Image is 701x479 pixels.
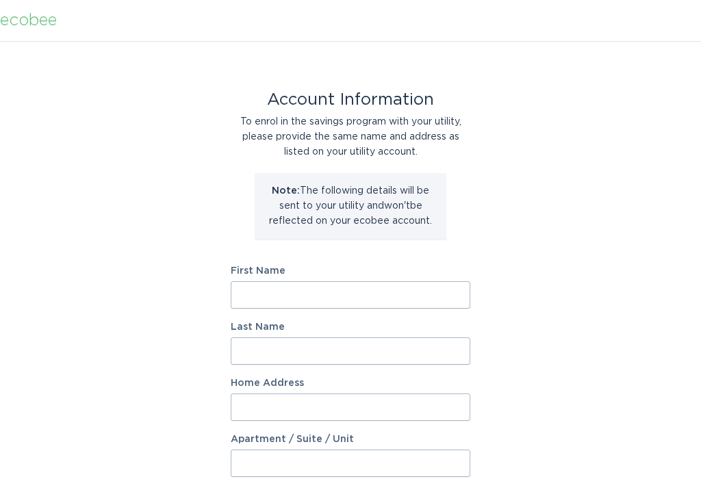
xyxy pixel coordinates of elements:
p: The following details will be sent to your utility and won't be reflected on your ecobee account. [265,183,436,229]
strong: Note: [272,186,300,196]
label: Last Name [231,322,470,332]
div: Account Information [231,92,470,107]
label: Apartment / Suite / Unit [231,435,470,444]
div: To enrol in the savings program with your utility, please provide the same name and address as li... [231,114,470,159]
label: First Name [231,266,470,276]
label: Home Address [231,378,470,388]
